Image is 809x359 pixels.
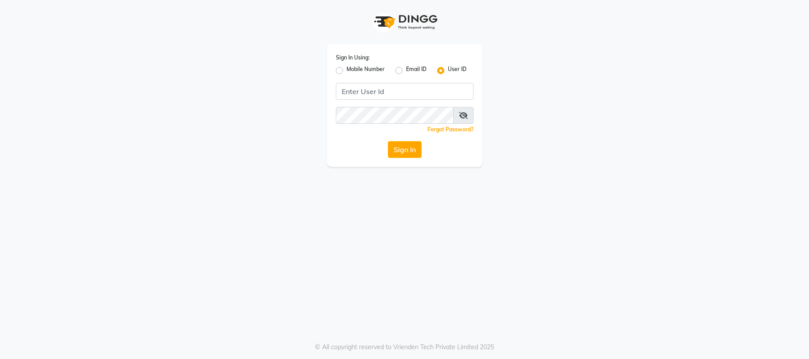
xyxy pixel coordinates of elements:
label: Sign In Using: [336,54,370,62]
input: Username [336,83,474,100]
label: User ID [448,65,466,76]
button: Sign In [388,141,422,158]
img: logo1.svg [369,9,440,35]
a: Forgot Password? [427,126,474,133]
label: Email ID [406,65,426,76]
label: Mobile Number [347,65,385,76]
input: Username [336,107,454,124]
